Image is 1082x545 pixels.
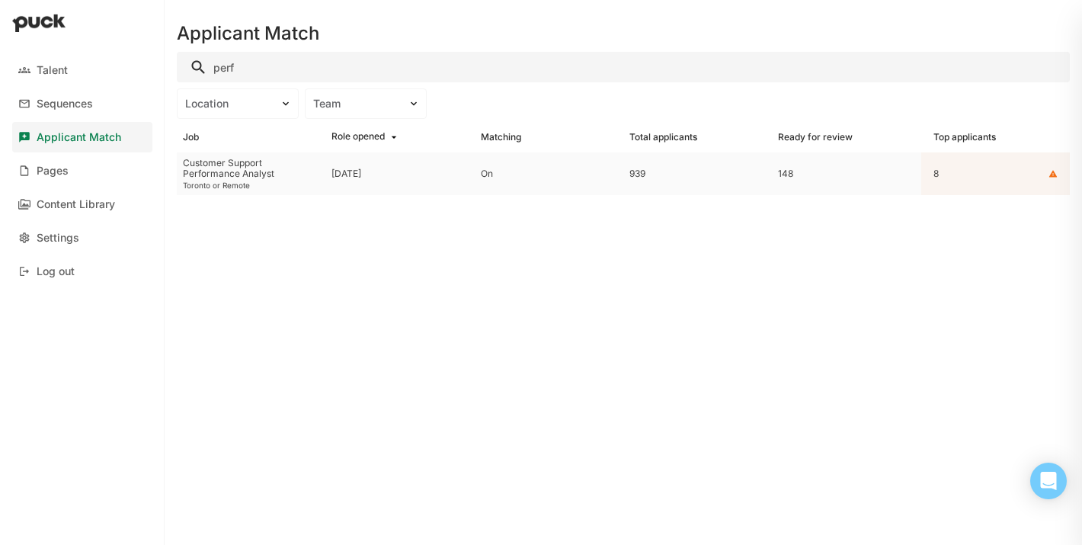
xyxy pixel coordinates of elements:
[12,122,152,152] a: Applicant Match
[37,232,79,245] div: Settings
[185,98,272,111] div: Location
[331,168,361,179] div: [DATE]
[481,132,521,143] div: Matching
[37,98,93,111] div: Sequences
[37,165,69,178] div: Pages
[1030,463,1067,499] div: Open Intercom Messenger
[183,181,319,190] div: Toronto or Remote
[12,155,152,186] a: Pages
[183,132,199,143] div: Job
[481,168,617,179] div: On
[778,168,914,179] div: 148
[12,55,152,85] a: Talent
[12,223,152,253] a: Settings
[37,131,121,144] div: Applicant Match
[778,132,853,143] div: Ready for review
[313,98,400,111] div: Team
[177,52,1070,82] input: Search
[629,132,697,143] div: Total applicants
[933,132,996,143] div: Top applicants
[629,168,766,179] div: 939
[37,64,68,77] div: Talent
[12,88,152,119] a: Sequences
[37,198,115,211] div: Content Library
[183,158,319,180] div: Customer Support Performance Analyst
[933,168,939,179] div: 8
[331,131,385,143] div: Role opened
[12,189,152,220] a: Content Library
[37,265,75,278] div: Log out
[177,24,319,43] h1: Applicant Match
